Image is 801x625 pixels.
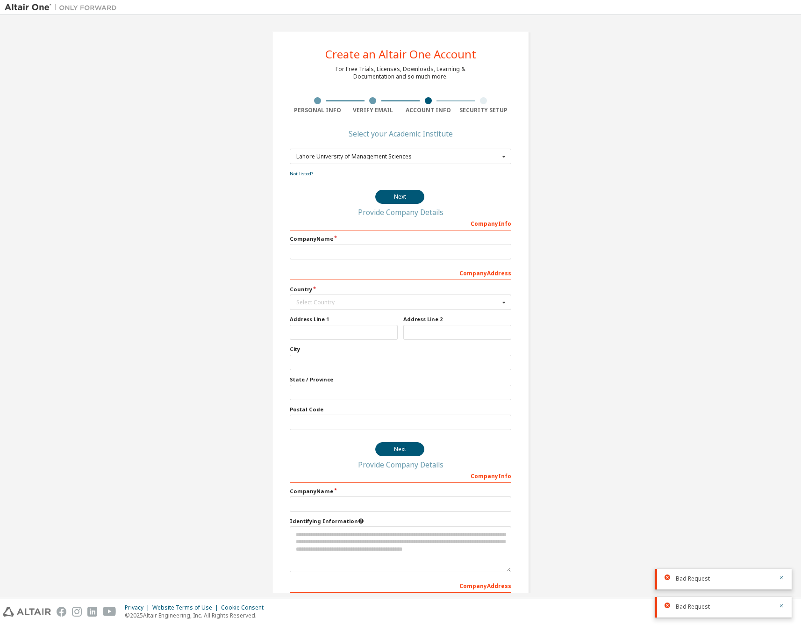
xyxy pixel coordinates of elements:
a: Not listed? [290,171,313,177]
span: Bad Request [676,575,710,582]
img: linkedin.svg [87,607,97,617]
label: Please provide any information that will help our support team identify your company. Email and n... [290,517,511,525]
span: Bad Request [676,603,710,611]
button: Next [375,190,424,204]
div: Provide Company Details [290,209,511,215]
img: instagram.svg [72,607,82,617]
label: State / Province [290,376,511,383]
label: Postal Code [290,406,511,413]
div: Company Info [290,468,511,483]
div: Select Country [296,300,500,305]
img: altair_logo.svg [3,607,51,617]
div: Account Info [400,107,456,114]
label: City [290,345,511,353]
label: Address Line 1 [290,316,398,323]
div: Company Address [290,265,511,280]
label: Company Name [290,488,511,495]
div: Company Address [290,578,511,593]
label: Company Name [290,235,511,243]
button: Next [375,442,424,456]
div: Company Info [290,216,511,230]
img: youtube.svg [103,607,116,617]
div: Select your Academic Institute [349,131,453,136]
div: Privacy [125,604,152,611]
div: Cookie Consent [221,604,269,611]
div: Create an Altair One Account [325,49,476,60]
div: Website Terms of Use [152,604,221,611]
label: Address Line 2 [403,316,511,323]
img: Altair One [5,3,122,12]
div: Lahore University of Management Sciences [296,154,500,159]
p: © 2025 Altair Engineering, Inc. All Rights Reserved. [125,611,269,619]
div: Security Setup [456,107,512,114]
div: Provide Company Details [290,462,511,467]
div: Verify Email [345,107,401,114]
div: Personal Info [290,107,345,114]
div: For Free Trials, Licenses, Downloads, Learning & Documentation and so much more. [336,65,465,80]
label: Country [290,286,511,293]
img: facebook.svg [57,607,66,617]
